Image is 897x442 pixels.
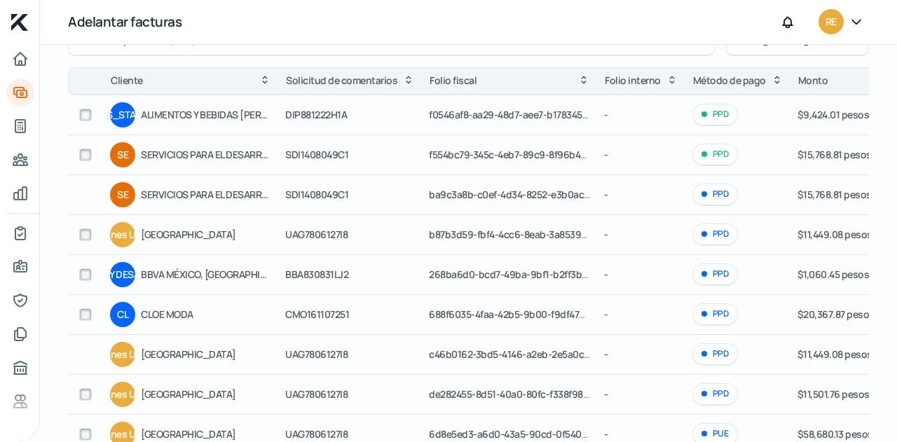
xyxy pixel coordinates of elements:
[285,427,348,441] font: UAG7806127I8
[285,308,349,321] font: CMO161107251
[141,108,316,121] font: ALIMENTOS Y BEBIDAS [PERSON_NAME]
[429,188,613,201] font: ba9c3a8b-c0ef-4d34-8252-e3b0ac39447f
[604,108,608,121] font: -
[6,253,34,281] a: Información general
[713,268,729,279] font: PPD
[6,112,34,140] a: Tus créditos
[81,268,165,281] font: CAMA Y DESAYUNO
[430,74,477,87] font: Folio fiscal
[85,387,160,401] font: Naciones Unidas
[141,268,604,281] font: BBVA MÉXICO, [GEOGRAPHIC_DATA], INSTITUCIÓN DE BANCA MÚLTIPLE, GRUPO FINANCIERO BBVA MÉXICO
[6,179,34,207] a: Mis finanzas
[604,268,608,281] font: -
[285,387,348,401] font: UAG7806127I8
[713,188,729,200] font: PPD
[285,188,348,201] font: SDI1408049C1
[141,308,193,321] font: CLOE MODA
[429,347,617,361] font: c46b0162-3bd5-4146-a2eb-2e5a0c29b259
[429,387,610,401] font: de282455-8d51-40a0-80fc-f338f98a803b
[285,148,348,161] font: SDI1408049C1
[117,148,128,161] font: SE
[429,268,611,281] font: 268ba6d0-bcd7-49ba-9bf1-b2ff3b113392
[117,188,128,201] font: SE
[429,427,619,441] font: 6d8e5ed3-a6d0-43a5-90cd-0f5408c45ca6
[285,228,348,241] font: UAG7806127I8
[713,308,729,319] font: PPD
[604,228,608,241] font: -
[713,148,729,160] font: PPD
[141,148,417,161] font: SERVICIOS PARA EL DESARROLLO INTEGRAL COMUN EDUCATIVO
[604,387,608,401] font: -
[604,347,608,361] font: -
[429,108,608,121] font: f0546af8-aa29-48d7-aee7-b178345a537c
[6,45,34,73] a: Inicio
[6,286,34,315] a: Representantes
[605,74,661,87] font: Folio interno
[141,228,236,241] font: [GEOGRAPHIC_DATA]
[429,228,612,241] font: b87b3d59-fbf4-4cc6-8eab-3a853996ac77
[96,108,149,121] font: [US_STATE]
[6,146,34,174] a: Pago a proveedores
[141,347,236,361] font: [GEOGRAPHIC_DATA]
[713,427,729,439] font: PUE
[141,188,417,201] font: SERVICIOS PARA EL DESARROLLO INTEGRAL COMUN EDUCATIVO
[713,228,729,240] font: PPD
[6,320,34,348] a: Documentos
[6,354,34,382] a: Oficina de crédito
[285,268,348,281] font: BBA830831LJ2
[285,347,348,361] font: UAG7806127I8
[604,148,608,161] font: -
[117,308,128,321] font: CL
[713,347,729,359] font: PPD
[604,427,608,441] font: -
[6,219,34,247] a: Mi contrato
[285,108,347,121] font: DIP881222H1A
[85,427,160,441] font: Naciones Unidas
[68,13,182,31] font: Adelantar facturas
[6,78,34,106] a: Adelantar facturas
[713,108,729,120] font: PPD
[713,387,729,399] font: PPD
[798,74,828,87] font: Monto
[604,188,608,201] font: -
[141,387,236,401] font: [GEOGRAPHIC_DATA]
[286,74,397,87] font: Solicitud de comentarios
[693,74,766,87] font: Método de pago
[429,308,608,321] font: 688f6035-4faa-42b5-9b00-f9df47ee1312
[141,427,236,441] font: [GEOGRAPHIC_DATA]
[429,148,612,161] font: f554bc79-345c-4eb7-89c9-8f96b4559ea7
[85,228,160,241] font: Naciones Unidas
[826,15,836,28] font: RE
[604,308,608,321] font: -
[111,74,143,87] font: Cliente
[85,347,160,361] font: Naciones Unidas
[6,387,34,415] a: Referencias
